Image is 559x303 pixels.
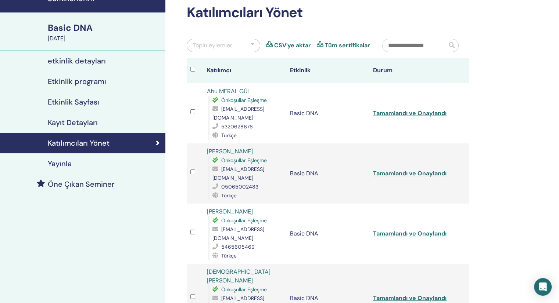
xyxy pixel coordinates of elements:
[221,123,253,130] span: 5320628676
[534,278,552,296] div: Open Intercom Messenger
[212,226,264,241] span: [EMAIL_ADDRESS][DOMAIN_NAME]
[212,166,264,181] span: [EMAIL_ADDRESS][DOMAIN_NAME]
[212,106,264,121] span: [EMAIL_ADDRESS][DOMAIN_NAME]
[207,147,253,155] a: [PERSON_NAME]
[48,159,72,168] h4: Yayınla
[286,58,369,83] th: Etkinlik
[48,118,98,127] h4: Kayıt Detayları
[221,244,255,250] span: 5465605469
[221,217,267,224] span: Önkoşullar Eşleşme
[187,4,469,21] h2: Katılımcıları Yönet
[325,41,370,50] a: Tüm sertifikalar
[48,56,106,65] h4: etkinlik detayları
[221,183,258,190] span: 05065002483
[286,143,369,204] td: Basic DNA
[221,192,237,199] span: Türkçe
[221,286,267,293] span: Önkoşullar Eşleşme
[203,58,286,83] th: Katılımcı
[373,230,447,237] a: Tamamlandı ve Onaylandı
[221,132,237,139] span: Türkçe
[48,34,161,43] div: [DATE]
[274,41,311,50] a: CSV'ye aktar
[221,252,237,259] span: Türkçe
[48,180,115,189] h4: Öne Çıkan Seminer
[48,98,99,106] h4: Etkinlik Sayfası
[43,22,165,43] a: Basic DNA[DATE]
[221,97,267,103] span: Önkoşullar Eşleşme
[48,139,110,147] h4: Katılımcıları Yönet
[207,268,270,284] a: [DEMOGRAPHIC_DATA][PERSON_NAME]
[221,157,267,164] span: Önkoşullar Eşleşme
[48,22,161,34] div: Basic DNA
[369,58,452,83] th: Durum
[373,169,447,177] a: Tamamlandı ve Onaylandı
[373,294,447,302] a: Tamamlandı ve Onaylandı
[373,109,447,117] a: Tamamlandı ve Onaylandı
[193,41,232,50] div: Toplu eylemler
[286,204,369,264] td: Basic DNA
[207,208,253,215] a: [PERSON_NAME]
[207,87,250,95] a: Ahu MERAL GÜL
[48,77,106,86] h4: Etkinlik programı
[286,83,369,143] td: Basic DNA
